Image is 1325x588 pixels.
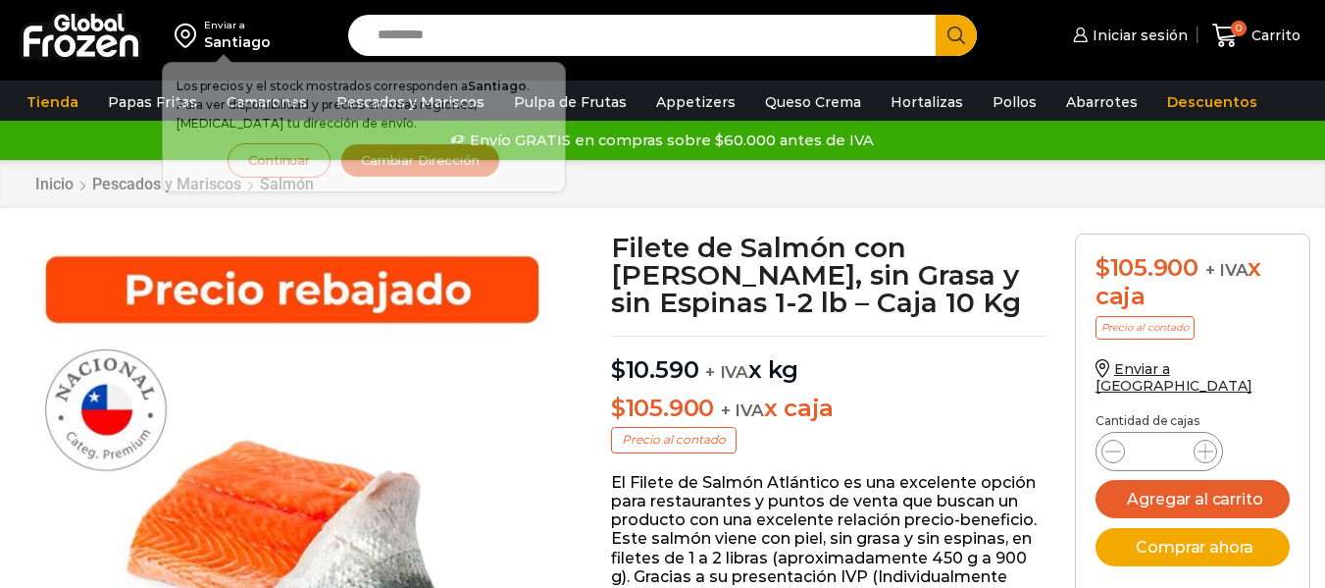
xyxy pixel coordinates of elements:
p: Cantidad de cajas [1096,414,1290,428]
strong: Santiago [468,79,527,93]
button: Agregar al carrito [1096,480,1290,518]
span: Carrito [1247,26,1300,45]
p: Los precios y el stock mostrados corresponden a . Para ver disponibilidad y precios en otras regi... [177,77,551,134]
a: Pollos [983,83,1046,121]
button: Search button [936,15,977,56]
span: $ [611,355,626,384]
div: Enviar a [204,19,271,32]
bdi: 105.900 [1096,253,1198,282]
button: Cambiar Dirección [340,143,500,178]
div: Santiago [204,32,271,52]
span: 0 [1231,21,1247,36]
span: $ [611,394,626,422]
a: Queso Crema [755,83,871,121]
a: Abarrotes [1056,83,1147,121]
a: Inicio [34,175,75,193]
a: 0 Carrito [1207,13,1305,59]
a: Appetizers [646,83,745,121]
a: Hortalizas [881,83,973,121]
button: Continuar [228,143,331,178]
span: + IVA [705,362,748,382]
span: $ [1096,253,1110,282]
img: address-field-icon.svg [175,19,204,52]
bdi: 10.590 [611,355,698,384]
p: Precio al contado [1096,316,1195,340]
a: Pulpa de Frutas [504,83,637,121]
a: Descuentos [1157,83,1267,121]
h1: Filete de Salmón con [PERSON_NAME], sin Grasa y sin Espinas 1-2 lb – Caja 10 Kg [611,234,1045,316]
span: + IVA [721,401,764,420]
p: x kg [611,336,1045,385]
span: + IVA [1205,260,1249,280]
a: Papas Fritas [98,83,207,121]
input: Product quantity [1141,438,1178,465]
a: Tienda [17,83,88,121]
a: Iniciar sesión [1068,16,1188,55]
span: Iniciar sesión [1088,26,1188,45]
a: Enviar a [GEOGRAPHIC_DATA] [1096,360,1252,395]
div: x caja [1096,254,1290,311]
p: Precio al contado [611,427,737,453]
button: Comprar ahora [1096,528,1290,566]
bdi: 105.900 [611,394,714,422]
nav: Breadcrumb [34,175,315,193]
p: x caja [611,395,1045,423]
a: Pescados y Mariscos [91,175,242,193]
